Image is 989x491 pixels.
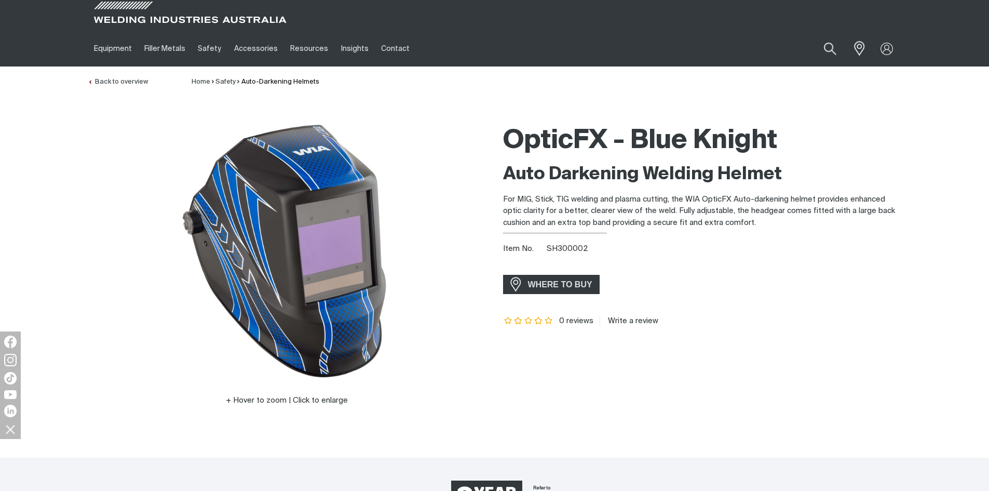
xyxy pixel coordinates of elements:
[192,31,227,67] a: Safety
[503,194,902,229] p: For MIG, Stick, TIG welding and plasma cutting, the WIA OpticFX Auto-darkening helmet provides en...
[88,78,148,85] a: Back to overview of Auto-Darkening Helmets
[4,336,17,348] img: Facebook
[503,163,902,186] h2: Auto Darkening Welding Helmet
[220,394,354,407] button: Hover to zoom | Click to enlarge
[88,31,138,67] a: Equipment
[138,31,192,67] a: Filler Metals
[4,372,17,384] img: TikTok
[521,276,599,293] span: WHERE TO BUY
[215,78,236,85] a: Safety
[812,36,848,61] button: Search products
[600,316,658,326] a: Write a review
[503,124,902,158] h1: OpticFX - Blue Knight
[157,119,417,379] img: OpticFX - Blue Knight
[503,243,545,255] span: Item No.
[241,78,319,85] a: Auto-Darkening Helmets
[192,78,210,85] a: Home
[4,390,17,399] img: YouTube
[192,77,319,87] nav: Breadcrumb
[2,420,19,438] img: hide socials
[503,317,554,325] span: Rating: {0}
[503,275,600,294] a: WHERE TO BUY
[4,405,17,417] img: LinkedIn
[799,36,847,61] input: Product name or item number...
[559,317,593,325] span: 0 reviews
[334,31,374,67] a: Insights
[228,31,284,67] a: Accessories
[375,31,416,67] a: Contact
[284,31,334,67] a: Resources
[547,245,588,253] span: SH300002
[4,354,17,366] img: Instagram
[88,31,698,67] nav: Main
